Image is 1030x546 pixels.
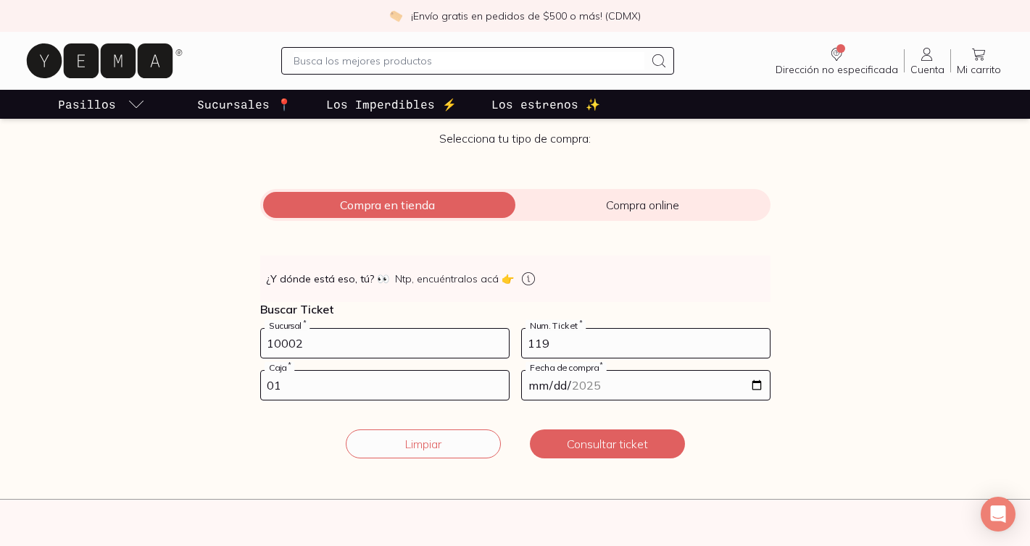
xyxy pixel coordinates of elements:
input: Busca los mejores productos [294,52,645,70]
p: Los Imperdibles ⚡️ [326,96,457,113]
a: Mi carrito [951,46,1007,76]
p: Sucursales 📍 [197,96,291,113]
span: Dirección no especificada [776,63,898,76]
input: 03 [261,371,509,400]
img: check [389,9,402,22]
a: Dirección no especificada [770,46,904,76]
a: Los Imperdibles ⚡️ [323,90,460,119]
p: Buscar Ticket [260,302,771,316]
span: Mi carrito [957,63,1001,76]
a: Sucursales 📍 [194,90,294,119]
label: Caja [265,362,294,373]
a: Cuenta [905,46,950,76]
p: Pasillos [58,96,116,113]
span: 👀 [377,272,389,286]
span: Compra online [515,198,771,212]
a: pasillo-todos-link [55,90,148,119]
label: Fecha de compra [526,362,607,373]
label: Sucursal [265,320,310,331]
strong: ¿Y dónde está eso, tú? [266,272,389,286]
span: Compra en tienda [260,198,515,212]
div: Open Intercom Messenger [981,497,1016,532]
label: Num. Ticket [526,320,586,331]
p: ¡Envío gratis en pedidos de $500 o más! (CDMX) [411,9,641,23]
button: Limpiar [346,429,501,458]
a: Los estrenos ✨ [489,90,603,119]
button: Consultar ticket [530,429,685,458]
span: Ntp, encuéntralos acá 👉 [395,272,514,286]
input: 123 [522,329,770,358]
span: Cuenta [910,63,944,76]
input: 728 [261,329,509,358]
p: Selecciona tu tipo de compra: [260,131,771,146]
input: 14-05-2023 [522,371,770,400]
p: Los estrenos ✨ [491,96,600,113]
